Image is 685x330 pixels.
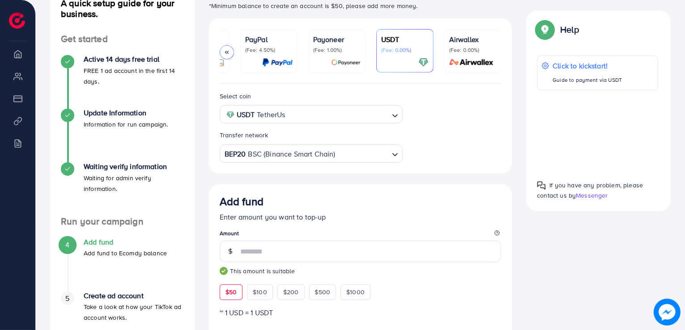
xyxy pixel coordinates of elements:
[225,288,237,296] span: $50
[65,293,69,304] span: 5
[50,55,195,109] li: Active 14 days free trial
[418,57,429,68] img: card
[84,173,184,194] p: Waiting for admin verify information.
[248,148,336,161] span: BSC (Binance Smart Chain)
[257,108,285,121] span: TetherUs
[346,288,365,296] span: $1000
[84,65,184,87] p: FREE 1 ad account in the first 14 days.
[381,34,429,45] p: USDT
[84,55,184,63] h4: Active 14 days free trial
[50,34,195,45] h4: Get started
[576,191,608,200] span: Messenger
[65,240,69,250] span: 4
[84,248,167,258] p: Add fund to Ecomdy balance
[225,148,246,161] strong: BEP20
[537,181,643,200] span: If you have any problem, please contact us by
[84,238,167,246] h4: Add fund
[331,57,361,68] img: card
[220,105,403,123] div: Search for option
[537,21,553,38] img: Popup guide
[84,109,168,117] h4: Update Information
[50,238,195,292] li: Add fund
[220,267,228,275] img: guide
[9,13,25,29] img: logo
[209,0,512,11] p: *Minimum balance to create an account is $50, please add more money.
[283,288,299,296] span: $200
[220,131,268,140] label: Transfer network
[84,162,184,171] h4: Waiting verify information
[84,292,184,300] h4: Create ad account
[220,212,502,222] p: Enter amount you want to top-up
[50,162,195,216] li: Waiting verify information
[220,267,502,275] small: This amount is suitable
[84,301,184,323] p: Take a look at how your TikTok ad account works.
[226,111,234,119] img: coin
[313,47,361,54] p: (Fee: 1.00%)
[553,60,622,71] p: Click to kickstart!
[553,75,622,85] p: Guide to payment via USDT
[336,147,388,161] input: Search for option
[220,229,502,241] legend: Amount
[288,108,388,122] input: Search for option
[537,181,546,190] img: Popup guide
[245,47,293,54] p: (Fee: 4.50%)
[220,307,502,318] p: ~ 1 USD = 1 USDT
[220,195,264,208] h3: Add fund
[313,34,361,45] p: Payoneer
[220,92,251,101] label: Select coin
[449,34,497,45] p: Airwallex
[237,108,255,121] strong: USDT
[253,288,267,296] span: $100
[315,288,331,296] span: $500
[654,299,681,326] img: image
[245,34,293,45] p: PayPal
[262,57,293,68] img: card
[449,47,497,54] p: (Fee: 0.00%)
[50,109,195,162] li: Update Information
[381,47,429,54] p: (Fee: 0.00%)
[220,144,403,163] div: Search for option
[84,119,168,130] p: Information for run campaign.
[50,216,195,227] h4: Run your campaign
[447,57,497,68] img: card
[560,24,579,35] p: Help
